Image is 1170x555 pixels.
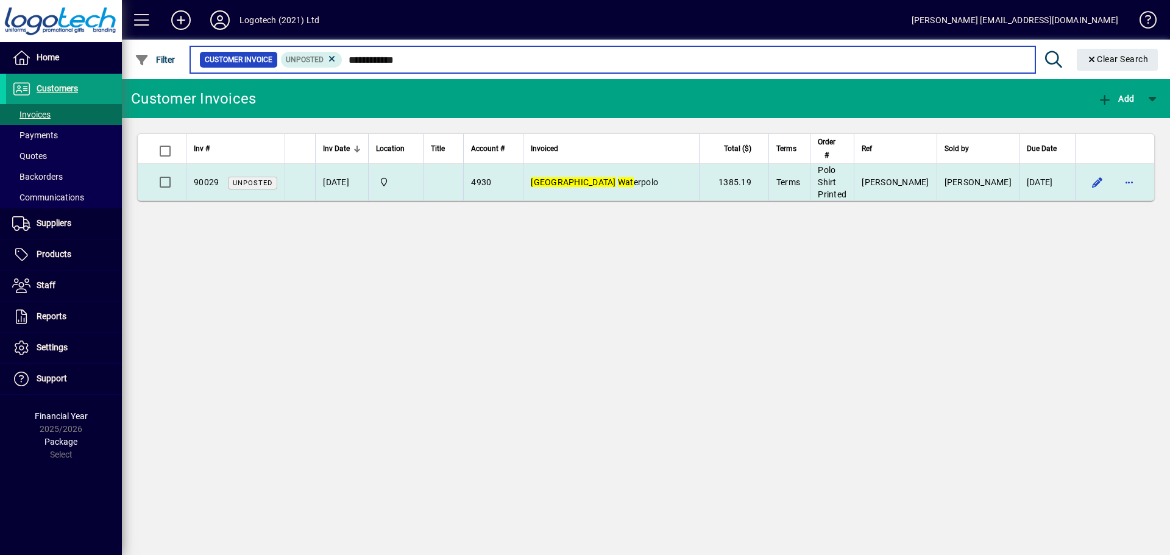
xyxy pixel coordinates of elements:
[6,239,122,270] a: Products
[286,55,324,64] span: Unposted
[776,177,800,187] span: Terms
[239,10,319,30] div: Logotech (2021) Ltd
[471,142,505,155] span: Account #
[323,142,361,155] div: Inv Date
[699,164,768,200] td: 1385.19
[6,208,122,239] a: Suppliers
[37,218,71,228] span: Suppliers
[376,175,416,189] span: Central
[945,177,1012,187] span: [PERSON_NAME]
[315,164,368,200] td: [DATE]
[531,177,658,187] span: erpolo
[6,146,122,166] a: Quotes
[44,437,77,447] span: Package
[724,142,751,155] span: Total ($)
[37,83,78,93] span: Customers
[1019,164,1075,200] td: [DATE]
[6,270,122,301] a: Staff
[281,52,342,68] mat-chip: Customer Invoice Status: Unposted
[6,43,122,73] a: Home
[431,142,445,155] span: Title
[945,142,1012,155] div: Sold by
[818,165,846,199] span: Polo Shirt Printed
[531,142,691,155] div: Invoiced
[135,55,175,65] span: Filter
[161,9,200,31] button: Add
[471,177,491,187] span: 4930
[818,135,835,162] span: Order #
[12,172,63,182] span: Backorders
[35,411,88,421] span: Financial Year
[37,342,68,352] span: Settings
[376,142,405,155] span: Location
[132,49,179,71] button: Filter
[776,142,796,155] span: Terms
[233,179,272,187] span: Unposted
[862,142,872,155] span: Ref
[37,373,67,383] span: Support
[205,54,272,66] span: Customer Invoice
[6,125,122,146] a: Payments
[6,104,122,125] a: Invoices
[1094,88,1137,110] button: Add
[200,9,239,31] button: Profile
[531,177,615,187] em: [GEOGRAPHIC_DATA]
[818,135,846,162] div: Order #
[945,142,969,155] span: Sold by
[37,52,59,62] span: Home
[471,142,516,155] div: Account #
[618,177,634,187] em: Wat
[12,110,51,119] span: Invoices
[194,177,219,187] span: 90029
[531,142,558,155] span: Invoiced
[12,151,47,161] span: Quotes
[1119,172,1139,192] button: More options
[912,10,1118,30] div: [PERSON_NAME] [EMAIL_ADDRESS][DOMAIN_NAME]
[6,166,122,187] a: Backorders
[194,142,277,155] div: Inv #
[12,130,58,140] span: Payments
[862,142,929,155] div: Ref
[1130,2,1155,42] a: Knowledge Base
[6,364,122,394] a: Support
[862,177,929,187] span: [PERSON_NAME]
[37,311,66,321] span: Reports
[6,187,122,208] a: Communications
[1087,54,1149,64] span: Clear Search
[1027,142,1057,155] span: Due Date
[1088,172,1107,192] button: Edit
[37,249,71,259] span: Products
[376,142,416,155] div: Location
[707,142,762,155] div: Total ($)
[431,142,456,155] div: Title
[1027,142,1068,155] div: Due Date
[6,333,122,363] a: Settings
[37,280,55,290] span: Staff
[323,142,350,155] span: Inv Date
[1097,94,1134,104] span: Add
[12,193,84,202] span: Communications
[131,89,256,108] div: Customer Invoices
[6,302,122,332] a: Reports
[1077,49,1158,71] button: Clear
[194,142,210,155] span: Inv #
